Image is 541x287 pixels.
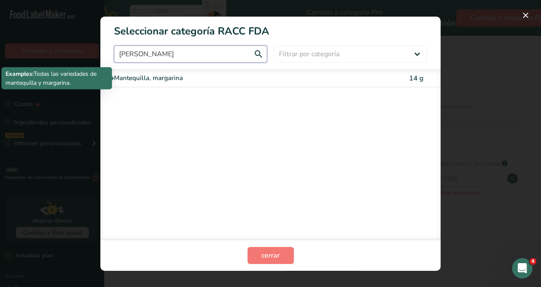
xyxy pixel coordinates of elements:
p: Todas las variedades de mantequilla y margarina. [6,69,108,87]
b: Examples: [6,70,34,78]
h1: Seleccionar categoría RACC FDA [100,17,441,39]
div: Mantequilla, margarina [114,73,356,83]
span: 4 [530,258,536,265]
span: 14 g [409,74,424,83]
input: Escribe aquí para comenzar a buscar.. [114,46,267,63]
iframe: Intercom live chat [512,258,532,278]
button: cerrar [248,247,294,264]
span: cerrar [262,250,280,261]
